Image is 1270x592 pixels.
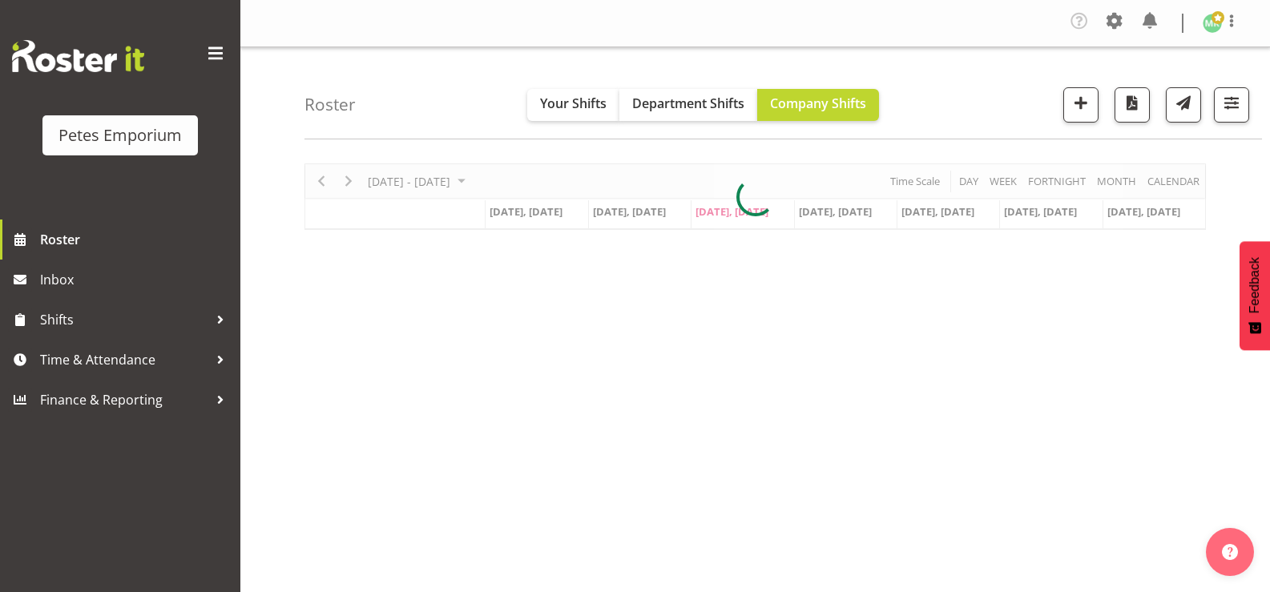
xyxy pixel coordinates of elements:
img: Rosterit website logo [12,40,144,72]
span: Time & Attendance [40,348,208,372]
button: Add a new shift [1063,87,1099,123]
button: Your Shifts [527,89,619,121]
button: Send a list of all shifts for the selected filtered period to all rostered employees. [1166,87,1201,123]
img: help-xxl-2.png [1222,544,1238,560]
span: Finance & Reporting [40,388,208,412]
span: Roster [40,228,232,252]
button: Filter Shifts [1214,87,1249,123]
span: Feedback [1248,257,1262,313]
div: Petes Emporium [58,123,182,147]
span: Department Shifts [632,95,744,112]
span: Shifts [40,308,208,332]
h4: Roster [304,95,356,114]
span: Your Shifts [540,95,607,112]
span: Company Shifts [770,95,866,112]
button: Company Shifts [757,89,879,121]
button: Download a PDF of the roster according to the set date range. [1115,87,1150,123]
button: Feedback - Show survey [1240,241,1270,350]
button: Department Shifts [619,89,757,121]
span: Inbox [40,268,232,292]
img: melanie-richardson713.jpg [1203,14,1222,33]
